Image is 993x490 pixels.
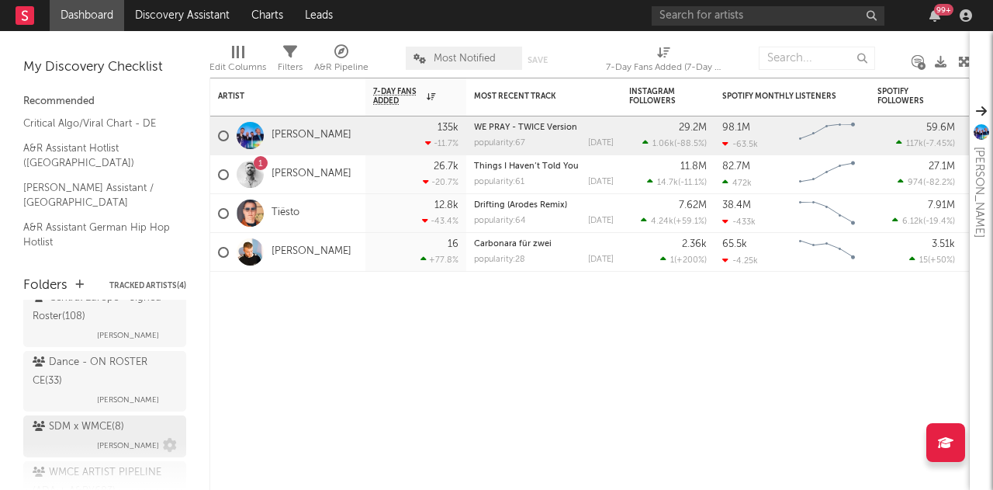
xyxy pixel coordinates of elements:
div: 98.1M [722,123,750,133]
div: Central Europe - Signed Roster ( 108 ) [33,289,173,326]
div: Things I Haven’t Told You [474,162,614,171]
div: [DATE] [588,255,614,264]
div: 7-Day Fans Added (7-Day Fans Added) [606,39,722,84]
div: Carbonara für zwei [474,240,614,248]
div: ( ) [647,177,707,187]
div: popularity: 64 [474,217,526,225]
svg: Chart title [792,194,862,233]
span: +200 % [676,256,704,265]
svg: Chart title [792,233,862,272]
span: 1 [670,256,674,265]
input: Search... [759,47,875,70]
div: 26.7k [434,162,458,172]
div: 29.2M [679,123,707,133]
div: 12.8k [434,200,458,210]
div: Filters [278,58,303,77]
div: ( ) [642,138,707,148]
div: Filters [278,39,303,84]
div: [DATE] [588,139,614,148]
span: +50 % [930,256,953,265]
span: [PERSON_NAME] [97,436,159,455]
div: A&R Pipeline [314,39,368,84]
a: Dance - ON ROSTER CE(33)[PERSON_NAME] [23,351,186,412]
span: -88.5 % [676,140,704,148]
div: 472k [722,178,752,188]
div: Folders [23,276,67,295]
button: 99+ [929,9,940,22]
a: A&R Assistant German Hip Hop Hotlist [23,219,171,251]
div: 7-Day Fans Added (7-Day Fans Added) [606,58,722,77]
div: Edit Columns [209,39,266,84]
div: ( ) [892,216,955,226]
a: Critical Algo/Viral Chart - DE [23,115,171,132]
span: 7-Day Fans Added [373,87,423,106]
div: Dance - ON ROSTER CE ( 33 ) [33,353,173,391]
div: -20.7 % [423,177,458,187]
span: 117k [906,140,923,148]
a: Central Europe - Signed Roster(108)[PERSON_NAME] [23,287,186,347]
svg: Chart title [792,116,862,155]
button: Tracked Artists(4) [109,282,186,290]
div: 82.7M [722,162,750,172]
div: ( ) [641,216,707,226]
a: Things I Haven’t Told You [474,162,579,171]
span: 974 [908,179,923,187]
a: [PERSON_NAME] Assistant / [GEOGRAPHIC_DATA] [23,179,171,211]
div: Spotify Monthly Listeners [722,92,839,101]
div: 7.91M [928,200,955,210]
div: 65.5k [722,239,747,249]
div: My Discovery Checklist [23,58,186,77]
span: +59.1 % [676,217,704,226]
span: -82.2 % [926,179,953,187]
div: 59.6M [926,123,955,133]
div: Spotify Followers [877,87,932,106]
a: Tiësto [272,207,299,220]
a: [PERSON_NAME] [272,168,351,181]
a: [PERSON_NAME] [272,129,351,142]
a: SDM x WMCE(8)[PERSON_NAME] [23,415,186,457]
div: Most Recent Track [474,92,590,101]
div: -11.7 % [425,138,458,148]
span: 6.12k [902,217,923,226]
div: -63.5k [722,139,758,149]
div: [DATE] [588,217,614,225]
span: 14.7k [657,179,678,187]
div: Instagram Followers [629,87,683,106]
div: 38.4M [722,200,751,210]
div: popularity: 61 [474,178,524,186]
button: Save [528,56,548,64]
div: Recommended [23,92,186,111]
span: [PERSON_NAME] [97,391,159,409]
div: SDM x WMCE ( 8 ) [33,418,124,436]
a: WE PRAY - TWICE Version [474,123,577,132]
div: Edit Columns [209,58,266,77]
div: Drifting (Arodes Remix) [474,201,614,210]
div: WE PRAY - TWICE Version [474,123,614,132]
div: ( ) [898,177,955,187]
div: 7.62M [679,200,707,210]
a: Carbonara für zwei [474,240,552,248]
a: A&R Assistant Hotlist ([GEOGRAPHIC_DATA]) [23,140,171,172]
div: [DATE] [588,178,614,186]
span: [PERSON_NAME] [97,326,159,345]
span: 1.06k [652,140,674,148]
div: Artist [218,92,334,101]
svg: Chart title [792,155,862,194]
div: -43.4 % [422,216,458,226]
div: ( ) [909,255,955,265]
div: 99 + [934,4,953,16]
div: popularity: 67 [474,139,525,148]
div: 2.36k [682,239,707,249]
div: ( ) [896,138,955,148]
div: 27.1M [929,162,955,172]
div: -4.25k [722,255,758,266]
div: popularity: 28 [474,255,525,264]
div: A&R Pipeline [314,58,368,77]
span: -7.45 % [926,140,953,148]
div: [PERSON_NAME] [970,147,988,238]
div: 11.8M [680,162,707,172]
div: +77.8 % [420,255,458,265]
span: 4.24k [651,217,673,226]
div: ( ) [660,255,707,265]
input: Search for artists [652,6,884,26]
